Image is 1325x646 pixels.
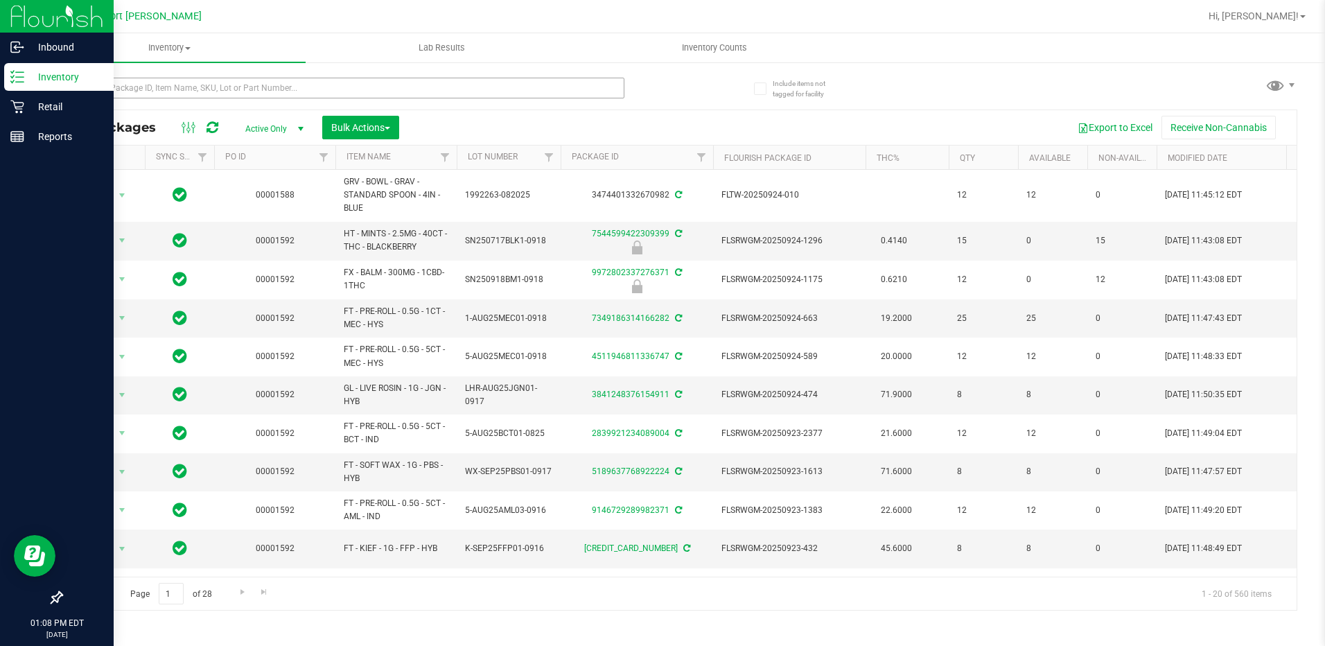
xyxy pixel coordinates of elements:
span: In Sync [173,308,187,328]
span: GRV - BOWL - GRAV - STANDARD SPOON - 4IN - BLUE [344,175,448,216]
span: 0 [1096,388,1148,401]
a: 7349186314166282 [592,313,669,323]
a: 00001588 [256,190,295,200]
span: 12 [1026,504,1079,517]
span: K-SEP25FFP01-0916 [465,542,552,555]
span: 19.2000 [874,308,919,329]
span: Lab Results [400,42,484,54]
span: 12 [1096,273,1148,286]
a: 00001592 [256,505,295,515]
span: select [114,462,131,482]
div: Newly Received [559,241,715,254]
span: FLSRWGM-20250924-474 [721,388,857,401]
span: [DATE] 11:45:12 EDT [1165,189,1242,202]
inline-svg: Retail [10,100,24,114]
span: 0 [1096,350,1148,363]
div: Newly Received [559,279,715,293]
span: 12 [957,427,1010,440]
span: Hi, [PERSON_NAME]! [1209,10,1299,21]
span: 1 - 20 of 560 items [1191,583,1283,604]
span: SN250918BM1-0918 [465,273,552,286]
span: FT - PRE-ROLL - 0.5G - 5CT - MEC - HYS [344,343,448,369]
span: HT - MINTS - 2.5MG - 40CT - THC - BLACKBERRY [344,227,448,254]
span: select [114,231,131,250]
span: 5-AUG25BCT01-0825 [465,427,552,440]
a: Filter [690,146,713,169]
span: 12 [1026,350,1079,363]
span: 15 [957,234,1010,247]
span: [DATE] 11:43:08 EDT [1165,273,1242,286]
a: 00001592 [256,390,295,399]
span: 0 [1026,234,1079,247]
span: FLSRWGM-20250924-589 [721,350,857,363]
a: Filter [313,146,335,169]
span: Sync from Compliance System [673,351,682,361]
span: 0.4140 [874,231,914,251]
span: FT - PRE-ROLL - 0.5G - 5CT - AML - IND [344,497,448,523]
span: 5-AUG25AML03-0916 [465,504,552,517]
span: 0.6210 [874,270,914,290]
span: Inventory Counts [663,42,766,54]
span: Sync from Compliance System [673,190,682,200]
p: 01:08 PM EDT [6,617,107,629]
span: select [114,500,131,520]
span: Sync from Compliance System [673,428,682,438]
span: select [114,308,131,328]
span: 12 [957,189,1010,202]
a: Sync Status [156,152,209,161]
span: [DATE] 11:50:35 EDT [1165,388,1242,401]
span: Sync from Compliance System [681,543,690,553]
span: 12 [957,350,1010,363]
iframe: Resource center [14,535,55,577]
span: [DATE] 11:48:49 EDT [1165,542,1242,555]
a: 00001592 [256,274,295,284]
span: 1992263-082025 [465,189,552,202]
span: 12 [1026,189,1079,202]
span: 0 [1026,273,1079,286]
span: select [114,270,131,289]
span: FT - KIEF - 1G - FFP - HYB [344,542,448,555]
a: Lab Results [306,33,578,62]
span: 25 [1026,312,1079,325]
span: Sync from Compliance System [673,268,682,277]
span: [DATE] 11:48:33 EDT [1165,350,1242,363]
span: In Sync [173,385,187,404]
span: In Sync [173,347,187,366]
a: 00001592 [256,428,295,438]
span: 8 [1026,465,1079,478]
a: Inventory [33,33,306,62]
span: Inventory [33,42,306,54]
span: 0 [1096,504,1148,517]
span: [DATE] 11:47:43 EDT [1165,312,1242,325]
span: Page of 28 [119,583,223,604]
a: Go to the last page [254,583,274,602]
span: FLSRWGM-20250923-432 [721,542,857,555]
a: Inventory Counts [579,33,851,62]
span: In Sync [173,462,187,481]
span: 8 [957,465,1010,478]
span: Bulk Actions [331,122,390,133]
a: Available [1029,153,1071,163]
span: FLSRWGM-20250924-1296 [721,234,857,247]
span: FLSRWGM-20250924-663 [721,312,857,325]
a: 9972802337276371 [592,268,669,277]
inline-svg: Reports [10,130,24,143]
a: Lot Number [468,152,518,161]
a: 2839921234089004 [592,428,669,438]
a: 5189637768922224 [592,466,669,476]
p: [DATE] [6,629,107,640]
span: FT - PRE-ROLL - 0.5G - 5CT - BCT - IND [344,420,448,446]
span: 12 [957,504,1010,517]
a: Modified Date [1168,153,1227,163]
span: [DATE] 11:49:04 EDT [1165,427,1242,440]
a: THC% [877,153,900,163]
span: LHR-AUG25JGN01-0917 [465,382,552,408]
a: 00001592 [256,313,295,323]
span: select [114,347,131,367]
a: Qty [960,153,975,163]
span: Sync from Compliance System [673,466,682,476]
a: Non-Available [1098,153,1160,163]
span: FLSRWGM-20250923-1383 [721,504,857,517]
a: Filter [538,146,561,169]
span: 45.6000 [874,539,919,559]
